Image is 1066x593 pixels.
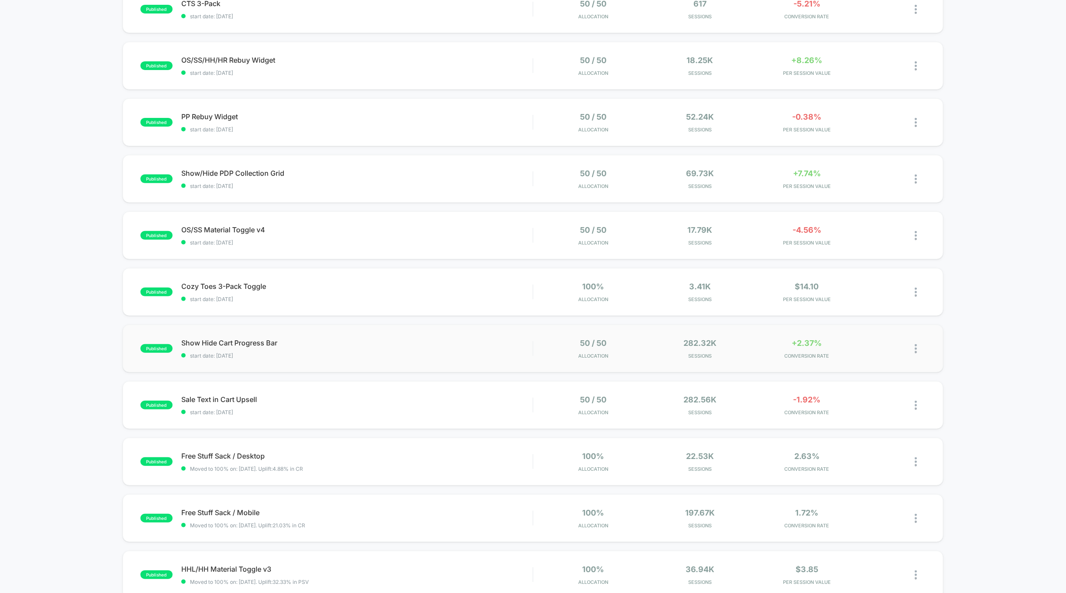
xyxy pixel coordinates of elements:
span: Allocation [578,240,608,246]
span: Sessions [649,296,751,302]
span: $14.10 [795,282,819,291]
span: CONVERSION RATE [756,13,858,20]
span: published [140,401,173,409]
span: 69.73k [686,169,714,178]
span: CONVERSION RATE [756,466,858,472]
span: 100% [583,282,604,291]
span: 100% [583,452,604,461]
span: Sessions [649,183,751,189]
span: +8.26% [791,56,822,65]
span: Sessions [649,127,751,133]
span: Free Stuff Sack / Desktop [181,452,533,460]
span: Sale Text in Cart Upsell [181,395,533,404]
span: OS/SS/HH/HR Rebuy Widget [181,56,533,64]
span: start date: [DATE] [181,239,533,246]
span: Sessions [649,409,751,415]
span: PER SESSION VALUE [756,240,858,246]
span: Free Stuff Sack / Mobile [181,508,533,517]
span: 50 / 50 [580,169,606,178]
span: Show Hide Cart Progress Bar [181,338,533,347]
span: Allocation [578,523,608,529]
span: Allocation [578,13,608,20]
span: -1.92% [793,395,820,404]
span: published [140,288,173,296]
span: published [140,118,173,127]
span: published [140,61,173,70]
span: $3.85 [796,565,818,574]
span: 18.25k [687,56,713,65]
span: Show/Hide PDP Collection Grid [181,169,533,178]
span: 50 / 50 [580,395,606,404]
span: Allocation [578,183,608,189]
span: start date: [DATE] [181,126,533,133]
img: close [915,401,917,410]
span: Allocation [578,466,608,472]
span: PER SESSION VALUE [756,70,858,76]
span: published [140,457,173,466]
span: 282.32k [683,338,716,348]
span: Moved to 100% on: [DATE] . Uplift: 4.88% in CR [190,466,303,472]
span: PER SESSION VALUE [756,579,858,585]
span: Allocation [578,353,608,359]
span: published [140,570,173,579]
span: 36.94k [686,565,714,574]
span: -4.56% [793,225,821,235]
span: 3.41k [689,282,711,291]
span: Sessions [649,240,751,246]
span: Sessions [649,70,751,76]
span: start date: [DATE] [181,70,533,76]
span: PER SESSION VALUE [756,127,858,133]
img: close [915,570,917,580]
span: CONVERSION RATE [756,523,858,529]
span: published [140,174,173,183]
span: start date: [DATE] [181,352,533,359]
span: PER SESSION VALUE [756,183,858,189]
span: start date: [DATE] [181,13,533,20]
span: PER SESSION VALUE [756,296,858,302]
span: Allocation [578,296,608,302]
span: Allocation [578,579,608,585]
span: 197.67k [685,508,715,517]
span: 50 / 50 [580,112,606,121]
img: close [915,288,917,297]
span: start date: [DATE] [181,409,533,415]
span: Sessions [649,466,751,472]
span: 22.53k [686,452,714,461]
span: 50 / 50 [580,56,606,65]
span: HHL/HH Material Toggle v3 [181,565,533,573]
span: CONVERSION RATE [756,353,858,359]
span: 282.56k [683,395,716,404]
span: Sessions [649,523,751,529]
span: 17.79k [688,225,713,235]
span: 100% [583,565,604,574]
span: published [140,231,173,240]
img: close [915,5,917,14]
img: close [915,118,917,127]
span: 2.63% [794,452,819,461]
img: close [915,61,917,70]
span: Allocation [578,409,608,415]
img: close [915,174,917,184]
span: 1.72% [795,508,818,517]
span: CONVERSION RATE [756,409,858,415]
span: published [140,514,173,523]
span: published [140,5,173,13]
span: Sessions [649,353,751,359]
img: close [915,344,917,353]
span: 52.24k [686,112,714,121]
span: start date: [DATE] [181,183,533,189]
img: close [915,457,917,466]
span: Moved to 100% on: [DATE] . Uplift: 21.03% in CR [190,522,305,529]
span: Allocation [578,70,608,76]
span: Sessions [649,13,751,20]
span: 50 / 50 [580,338,606,348]
img: close [915,514,917,523]
span: 100% [583,508,604,517]
span: PP Rebuy Widget [181,112,533,121]
span: +2.37% [792,338,822,348]
span: Allocation [578,127,608,133]
span: OS/SS Material Toggle v4 [181,225,533,234]
span: -0.38% [792,112,821,121]
span: Cozy Toes 3-Pack Toggle [181,282,533,291]
span: 50 / 50 [580,225,606,235]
